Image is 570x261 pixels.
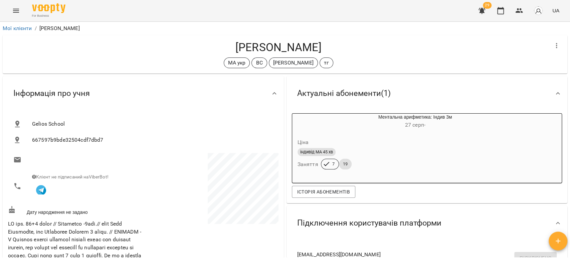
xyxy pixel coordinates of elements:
span: 7 [328,161,339,167]
span: Актуальні абонементи ( 1 ) [297,88,391,99]
h4: [PERSON_NAME] [8,40,549,54]
p: тг [324,59,329,67]
div: Ментальна арифметика: Індив 3м [292,114,324,130]
p: ВС [256,59,262,67]
button: Menu [8,3,24,19]
h6: Ціна [298,138,309,147]
a: Мої клієнти [3,25,32,31]
span: Історія абонементів [297,188,350,196]
span: Gelios School [32,120,273,128]
button: Клієнт підписаний на VooptyBot [32,180,50,199]
p: МА укр [228,59,246,67]
li: / [35,24,37,32]
img: avatar_s.png [534,6,543,15]
div: Інформація про учня [3,76,284,111]
span: 667597b9bde32504cdf7dbd7 [32,136,273,144]
div: ВС [251,57,267,68]
span: UA [552,7,559,14]
nav: breadcrumb [3,24,567,32]
div: [PERSON_NAME] [269,57,318,68]
button: Ментальна арифметика: Індив 3м27 серп- Цінаіндивід МА 45 хвЗаняття719 [292,114,506,177]
div: Актуальні абонементи(1) [287,76,568,111]
span: Клієнт не підписаний на ViberBot! [32,174,109,179]
div: тг [320,57,333,68]
span: [EMAIL_ADDRESS][DOMAIN_NAME] [297,251,546,259]
span: Інформація про учня [13,88,90,99]
button: UA [550,4,562,17]
span: For Business [32,14,65,18]
div: Дату народження не задано [7,205,143,217]
img: Voopty Logo [32,3,65,13]
p: [PERSON_NAME] [39,24,80,32]
h6: Заняття [298,160,318,169]
span: 29 [483,2,492,9]
span: Підключення користувачів платформи [297,218,441,228]
div: Ментальна арифметика: Індив 3м [324,114,506,130]
img: Telegram [36,185,46,195]
div: Підключення користувачів платформи [287,206,568,240]
span: індивід МА 45 хв [298,149,336,155]
p: [PERSON_NAME] [273,59,314,67]
span: 27 серп - [405,122,425,128]
button: Історія абонементів [292,186,355,198]
span: 19 [339,161,352,167]
div: МА укр [224,57,250,68]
